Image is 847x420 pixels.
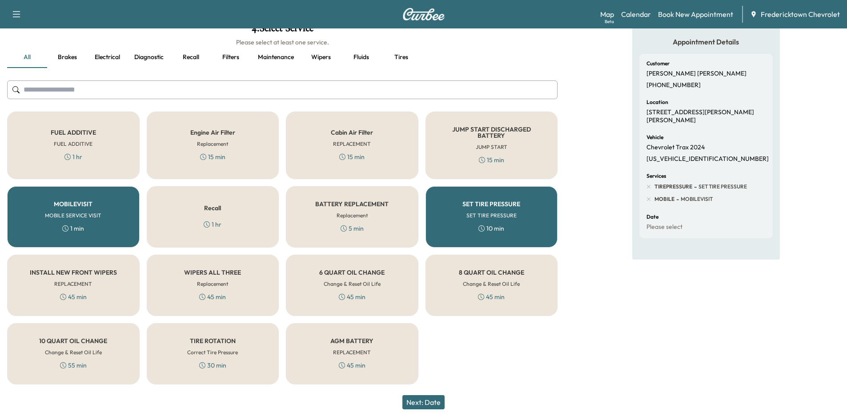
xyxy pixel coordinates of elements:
[337,212,368,220] h6: Replacement
[87,47,127,68] button: Electrical
[330,338,373,344] h5: AGM BATTERY
[187,348,238,356] h6: Correct Tire Pressure
[646,173,666,179] h6: Services
[654,183,692,190] span: TIREPRESSURE
[190,129,235,136] h5: Engine Air Filter
[184,269,241,276] h5: WIPERS ALL THREE
[333,140,371,148] h6: REPLACEMENT
[639,37,773,47] h5: Appointment Details
[190,338,236,344] h5: TIRE ROTATION
[62,224,84,233] div: 1 min
[51,129,96,136] h5: FUEL ADDITIVE
[199,292,226,301] div: 45 min
[478,224,504,233] div: 10 min
[200,152,225,161] div: 15 min
[315,201,389,207] h5: BATTERY REPLACEMENT
[7,47,558,68] div: basic tabs example
[646,100,668,105] h6: Location
[646,155,769,163] p: [US_VEHICLE_IDENTIFICATION_NUMBER]
[301,47,341,68] button: Wipers
[459,269,524,276] h5: 8 QUART OIL CHANGE
[54,140,92,148] h6: FUEL ADDITIVE
[204,205,221,211] h5: Recall
[7,23,558,38] h1: 4 . Select Service
[30,269,117,276] h5: INSTALL NEW FRONT WIPERS
[60,292,87,301] div: 45 min
[60,361,87,370] div: 55 min
[646,81,701,89] p: [PHONE_NUMBER]
[319,269,385,276] h5: 6 QUART OIL CHANGE
[54,280,92,288] h6: REPLACEMENT
[654,196,674,203] span: MOBILE
[45,348,102,356] h6: Change & Reset Oil Life
[692,182,697,191] span: -
[381,47,421,68] button: Tires
[463,280,520,288] h6: Change & Reset Oil Life
[479,156,504,164] div: 15 min
[199,361,226,370] div: 30 min
[171,47,211,68] button: Recall
[331,129,373,136] h5: Cabin Air Filter
[339,361,365,370] div: 45 min
[402,8,445,20] img: Curbee Logo
[440,126,543,139] h5: JUMP START DISCHARGED BATTERY
[476,143,507,151] h6: JUMP START
[646,144,705,152] p: Chevrolet Trax 2024
[679,196,713,203] span: MOBILEVISIT
[462,201,520,207] h5: SET TIRE PRESSURE
[761,9,840,20] span: Fredericktown Chevrolet
[197,140,228,148] h6: Replacement
[646,223,682,231] p: Please select
[47,47,87,68] button: Brakes
[478,292,505,301] div: 45 min
[646,214,658,220] h6: Date
[7,47,47,68] button: all
[324,280,381,288] h6: Change & Reset Oil Life
[333,348,371,356] h6: REPLACEMENT
[7,38,558,47] h6: Please select at least one service.
[339,152,365,161] div: 15 min
[54,201,92,207] h5: MOBILEVISIT
[605,18,614,25] div: Beta
[45,212,101,220] h6: MOBILE SERVICE VISIT
[646,135,663,140] h6: Vehicle
[127,47,171,68] button: Diagnostic
[697,183,747,190] span: SET TIRE PRESSURE
[197,280,228,288] h6: Replacement
[204,220,221,229] div: 1 hr
[402,395,445,409] button: Next: Date
[339,292,365,301] div: 45 min
[251,47,301,68] button: Maintenance
[621,9,651,20] a: Calendar
[600,9,614,20] a: MapBeta
[658,9,733,20] a: Book New Appointment
[341,47,381,68] button: Fluids
[211,47,251,68] button: Filters
[646,108,766,124] p: [STREET_ADDRESS][PERSON_NAME][PERSON_NAME]
[674,195,679,204] span: -
[39,338,107,344] h5: 10 QUART OIL CHANGE
[64,152,82,161] div: 1 hr
[466,212,517,220] h6: SET TIRE PRESSURE
[646,61,670,66] h6: Customer
[646,70,747,78] p: [PERSON_NAME] [PERSON_NAME]
[341,224,364,233] div: 5 min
